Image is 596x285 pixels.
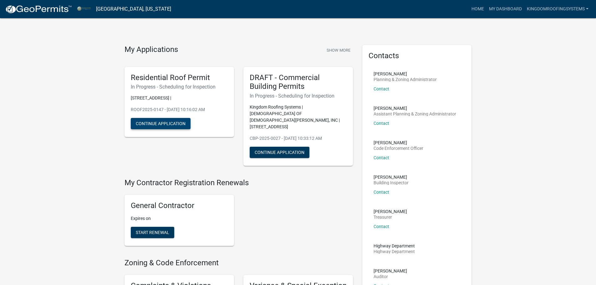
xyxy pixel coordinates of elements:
[374,106,456,110] p: [PERSON_NAME]
[131,84,228,90] h6: In Progress - Scheduling for Inspection
[369,51,466,60] h5: Contacts
[125,178,353,251] wm-registration-list-section: My Contractor Registration Renewals
[131,215,228,222] p: Expires on
[374,181,409,185] p: Building Inspector
[250,93,347,99] h6: In Progress - Scheduling for Inspection
[524,3,591,15] a: Kingdomroofingsystems
[374,175,409,179] p: [PERSON_NAME]
[374,224,389,229] a: Contact
[374,249,415,254] p: Highway Department
[131,227,174,238] button: Start Renewal
[250,73,347,91] h5: DRAFT - Commercial Building Permits
[374,155,389,160] a: Contact
[469,3,486,15] a: Home
[486,3,524,15] a: My Dashboard
[131,201,228,210] h5: General Contractor
[250,104,347,130] p: Kingdom Roofing Systems | [DEMOGRAPHIC_DATA] OF [DEMOGRAPHIC_DATA][PERSON_NAME], INC | [STREET_AD...
[374,112,456,116] p: Assistant Planning & Zoning Administrator
[136,230,169,235] span: Start Renewal
[374,190,389,195] a: Contact
[374,215,407,219] p: Treasurer
[374,86,389,91] a: Contact
[250,147,309,158] button: Continue Application
[131,95,228,101] p: [STREET_ADDRESS] |
[125,45,178,54] h4: My Applications
[374,146,423,150] p: Code Enforcement Officer
[250,135,347,142] p: CBP-2025-0027 - [DATE] 10:33:12 AM
[374,209,407,214] p: [PERSON_NAME]
[131,106,228,113] p: ROOF2025-0147 - [DATE] 10:16:02 AM
[374,269,407,273] p: [PERSON_NAME]
[374,244,415,248] p: Highway Department
[131,73,228,82] h5: Residential Roof Permit
[125,178,353,187] h4: My Contractor Registration Renewals
[374,77,437,82] p: Planning & Zoning Administrator
[324,45,353,55] button: Show More
[374,121,389,126] a: Contact
[77,5,91,13] img: Miami County, Indiana
[374,72,437,76] p: [PERSON_NAME]
[131,118,191,129] button: Continue Application
[374,274,407,279] p: Auditor
[125,258,353,267] h4: Zoning & Code Enforcement
[374,140,423,145] p: [PERSON_NAME]
[96,4,171,14] a: [GEOGRAPHIC_DATA], [US_STATE]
